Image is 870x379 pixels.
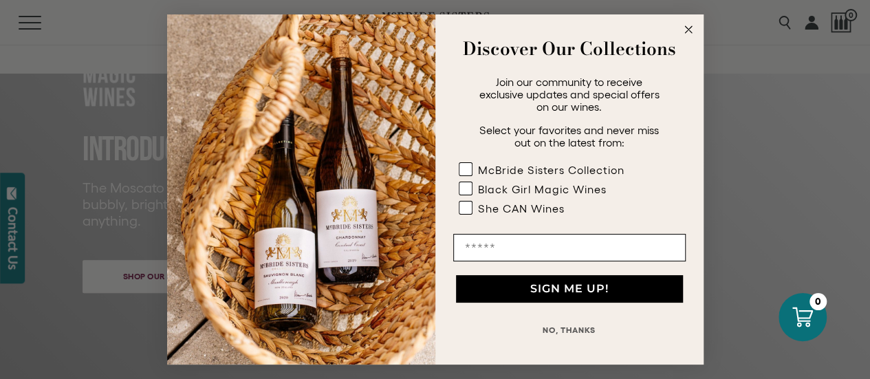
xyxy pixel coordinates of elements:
[478,183,607,195] div: Black Girl Magic Wines
[167,14,435,365] img: 42653730-7e35-4af7-a99d-12bf478283cf.jpeg
[680,21,697,38] button: Close dialog
[453,234,686,261] input: Email
[463,35,676,62] strong: Discover Our Collections
[453,316,686,344] button: NO, THANKS
[479,76,660,113] span: Join our community to receive exclusive updates and special offers on our wines.
[809,293,827,310] div: 0
[478,164,624,176] div: McBride Sisters Collection
[479,124,659,149] span: Select your favorites and never miss out on the latest from:
[478,202,565,215] div: She CAN Wines
[456,275,683,303] button: SIGN ME UP!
